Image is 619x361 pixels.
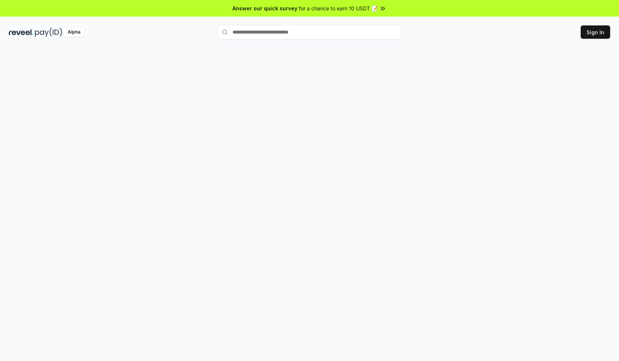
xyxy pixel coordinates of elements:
[35,28,62,37] img: pay_id
[232,4,297,12] span: Answer our quick survey
[299,4,378,12] span: for a chance to earn 10 USDT 📝
[9,28,34,37] img: reveel_dark
[64,28,84,37] div: Alpha
[581,25,610,39] button: Sign In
